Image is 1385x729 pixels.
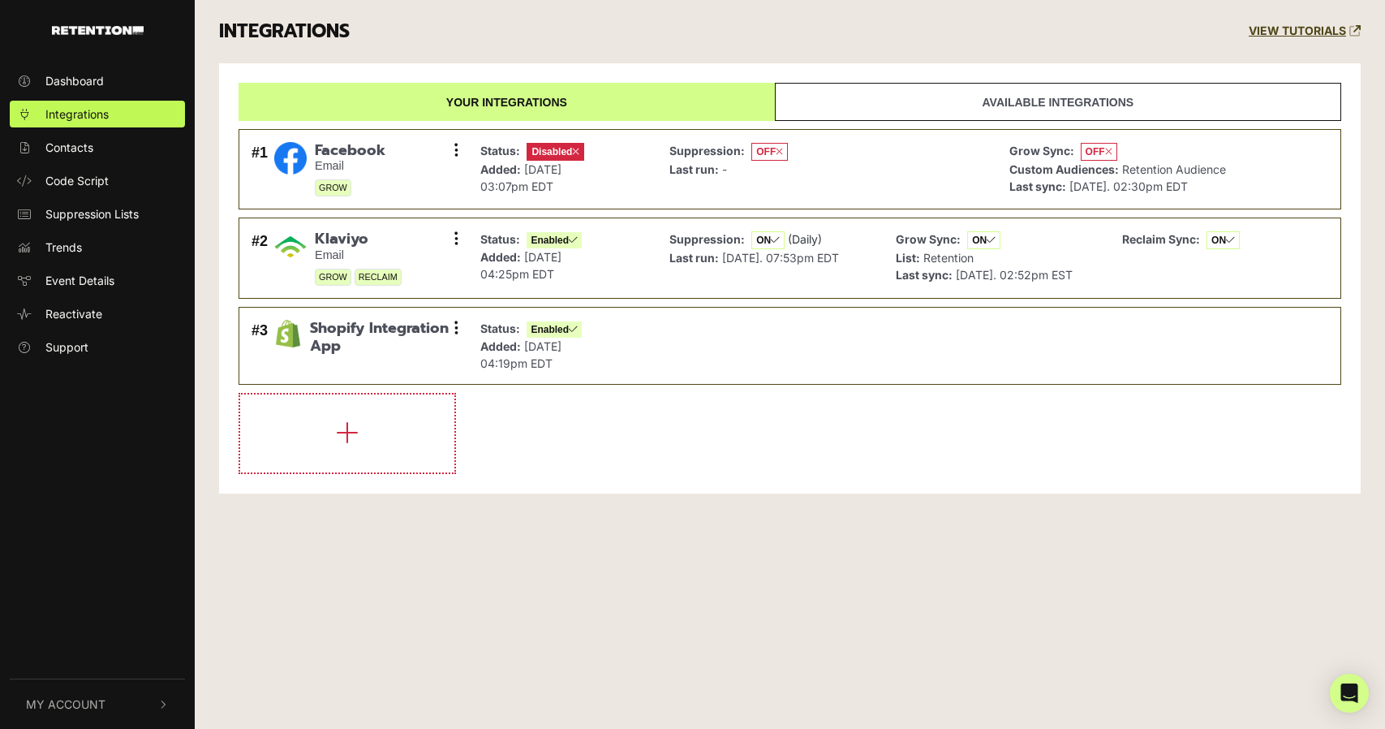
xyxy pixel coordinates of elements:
a: Your integrations [239,83,775,121]
a: VIEW TUTORIALS [1249,24,1361,38]
span: Reactivate [45,305,102,322]
strong: Status: [480,321,520,335]
span: Retention Audience [1122,162,1226,176]
a: Contacts [10,134,185,161]
a: Dashboard [10,67,185,94]
span: Integrations [45,106,109,123]
span: Disabled [527,143,584,161]
span: Enabled [527,321,582,338]
span: - [722,162,727,176]
a: Available integrations [775,83,1341,121]
a: Integrations [10,101,185,127]
span: Dashboard [45,72,104,89]
span: ON [1206,231,1240,249]
span: OFF [751,143,788,161]
span: Suppression Lists [45,205,139,222]
span: RECLAIM [355,269,402,286]
a: Event Details [10,267,185,294]
span: Code Script [45,172,109,189]
span: My Account [26,696,105,713]
span: GROW [315,179,351,196]
strong: Status: [480,232,520,246]
a: Code Script [10,167,185,194]
span: [DATE]. 02:30pm EDT [1069,179,1188,193]
div: #3 [252,320,268,372]
span: Support [45,339,88,356]
span: Trends [45,239,82,256]
strong: List: [896,251,920,265]
img: Shopify Integration App [274,320,302,347]
img: Retention.com [52,26,144,35]
a: Support [10,334,185,360]
span: Enabled [527,232,582,248]
span: ON [751,231,785,249]
span: [DATE]. 07:53pm EDT [722,251,839,265]
strong: Suppression: [669,144,745,157]
span: Retention [923,251,974,265]
strong: Grow Sync: [1009,144,1074,157]
span: [DATE] 04:19pm EDT [480,339,561,370]
a: Suppression Lists [10,201,185,227]
strong: Added: [480,162,521,176]
strong: Status: [480,144,520,157]
strong: Added: [480,339,521,353]
button: My Account [10,679,185,729]
a: Reactivate [10,300,185,327]
span: OFF [1081,143,1117,161]
strong: Grow Sync: [896,232,961,246]
strong: Reclaim Sync: [1122,232,1200,246]
small: Email [315,248,402,262]
strong: Custom Audiences: [1009,162,1119,176]
small: Email [315,159,385,173]
strong: Added: [480,250,521,264]
span: Shopify Integration App [310,320,457,355]
strong: Last run: [669,251,719,265]
span: ON [967,231,1000,249]
div: #2 [252,231,268,286]
span: [DATE]. 02:52pm EST [956,268,1073,282]
span: Event Details [45,272,114,289]
span: GROW [315,269,351,286]
img: Facebook [274,142,307,175]
strong: Last sync: [1009,179,1066,193]
h3: INTEGRATIONS [219,20,350,43]
div: #1 [252,142,268,197]
div: Open Intercom Messenger [1330,674,1369,713]
span: Facebook [315,142,385,160]
span: Contacts [45,139,93,156]
span: (Daily) [788,232,822,246]
span: Klaviyo [315,231,402,248]
a: Trends [10,234,185,261]
span: [DATE] 03:07pm EDT [480,162,561,193]
img: Klaviyo [274,231,307,263]
strong: Last run: [669,162,719,176]
strong: Suppression: [669,232,745,246]
strong: Last sync: [896,268,953,282]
